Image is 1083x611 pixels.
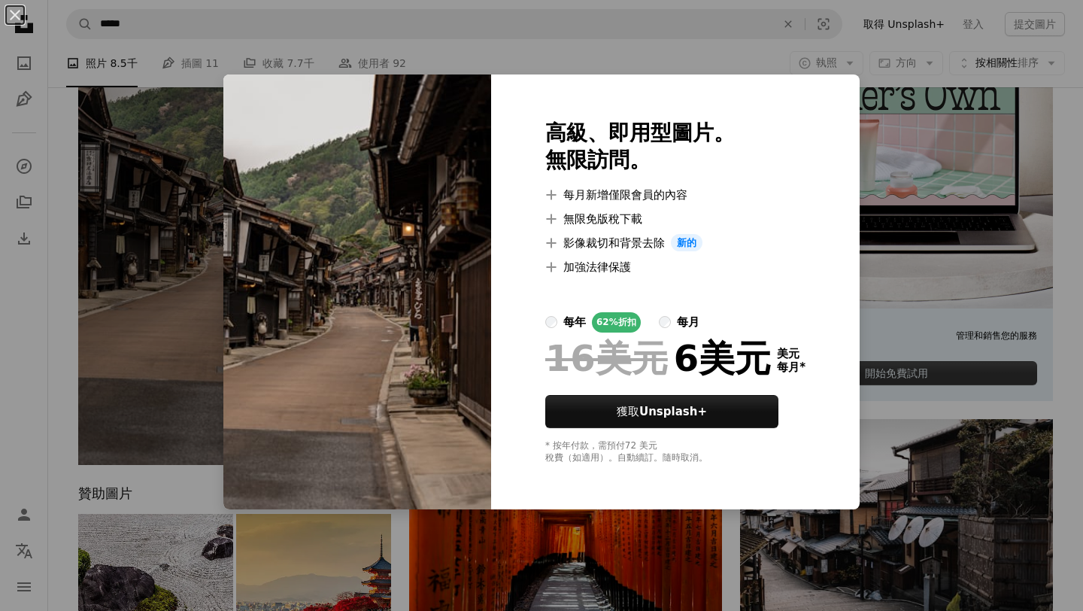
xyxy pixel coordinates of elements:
[545,395,778,428] button: 獲取Unsplash+
[677,315,699,329] font: 每月
[545,337,668,379] font: 16美元
[617,405,639,418] font: 獲取
[639,405,707,418] font: Unsplash+
[545,120,735,145] font: 高級、即用型圖片。
[563,315,586,329] font: 每年
[545,147,651,172] font: 無限訪問。
[545,452,708,463] font: 稅費（如適用）。自動續訂。隨時取消。
[545,316,557,328] input: 每年62%折扣
[563,212,642,226] font: 無限免版稅下載
[659,316,671,328] input: 每月
[677,237,696,248] font: 新的
[625,440,657,451] font: 72 美元
[563,260,631,274] font: 加強法律保護
[563,236,665,250] font: 影像裁切和背景去除
[618,317,636,327] font: 折扣
[545,440,625,451] font: * 按年付款，需預付
[777,347,799,360] font: 美元
[563,188,687,202] font: 每月新增僅限會員的內容
[223,74,491,510] img: premium_photo-1723983555279-8de1f6e633e3
[596,317,618,327] font: 62%
[777,360,799,374] font: 每月
[674,337,771,379] font: 6美元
